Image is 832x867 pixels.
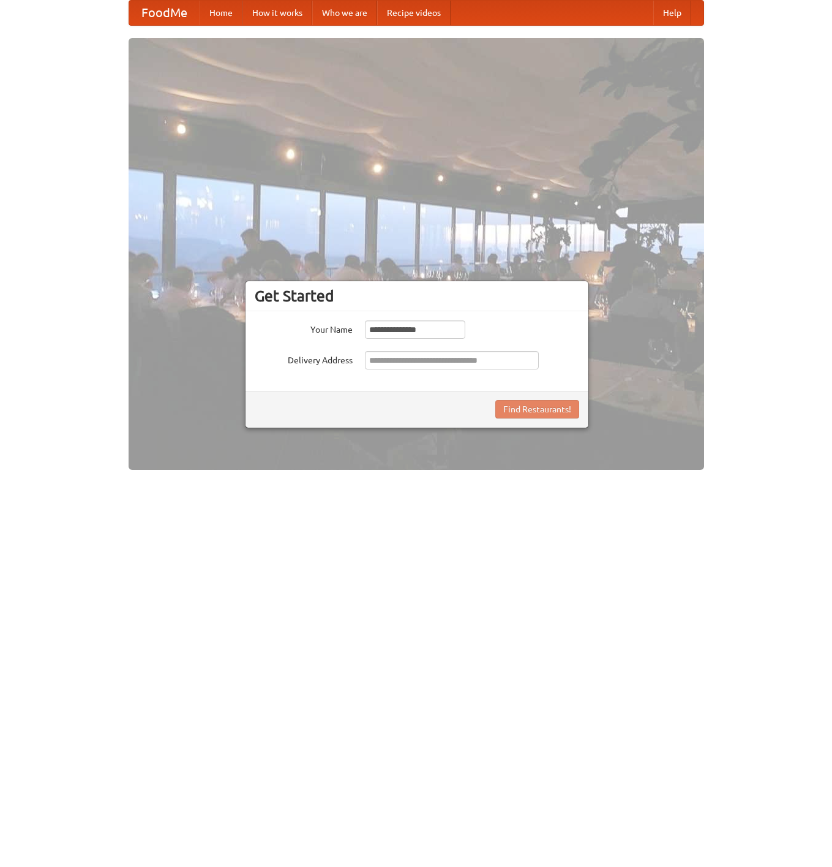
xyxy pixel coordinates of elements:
[377,1,451,25] a: Recipe videos
[312,1,377,25] a: Who we are
[200,1,242,25] a: Home
[255,351,353,366] label: Delivery Address
[129,1,200,25] a: FoodMe
[653,1,691,25] a: Help
[255,287,579,305] h3: Get Started
[242,1,312,25] a: How it works
[495,400,579,418] button: Find Restaurants!
[255,320,353,336] label: Your Name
